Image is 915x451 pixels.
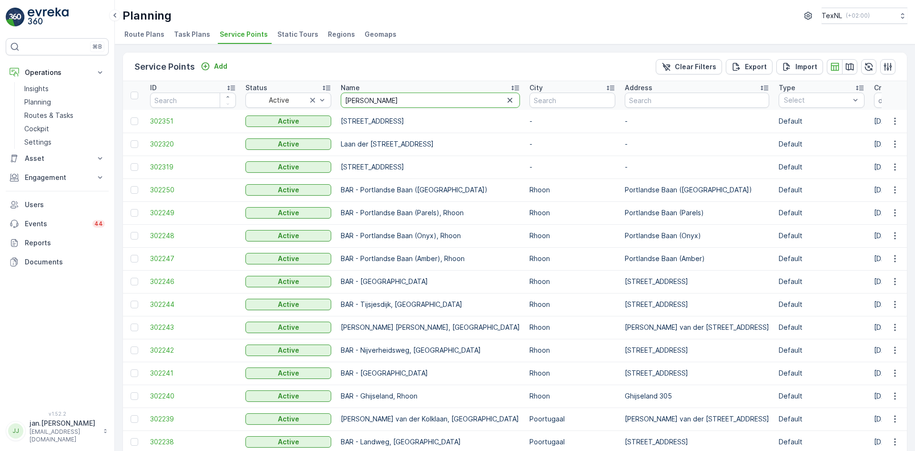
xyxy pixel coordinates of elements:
p: Planning [24,97,51,107]
p: Active [278,346,299,355]
p: Active [278,231,299,241]
p: BAR - Ghijseland, Rhoon [341,391,520,401]
p: Default [779,368,864,378]
p: Settings [24,137,51,147]
a: Documents [6,252,109,272]
p: Name [341,83,360,93]
button: Active [245,138,331,150]
p: [PERSON_NAME] [PERSON_NAME], [GEOGRAPHIC_DATA] [341,323,520,332]
a: 302351 [150,116,236,126]
a: 302247 [150,254,236,263]
p: Poortugaal [529,437,615,447]
p: Active [278,368,299,378]
p: Default [779,300,864,309]
button: Asset [6,149,109,168]
a: 302319 [150,162,236,172]
div: Toggle Row Selected [131,278,138,285]
input: Search [529,93,615,108]
p: Default [779,231,864,241]
button: Active [245,322,331,333]
button: Active [245,413,331,425]
a: 302248 [150,231,236,241]
span: 302243 [150,323,236,332]
p: [STREET_ADDRESS] [625,300,769,309]
p: Active [278,437,299,447]
p: ⌘B [92,43,102,51]
p: Type [779,83,795,93]
p: Rhoon [529,300,615,309]
p: Status [245,83,267,93]
p: Default [779,414,864,424]
p: Default [779,323,864,332]
p: Routes & Tasks [24,111,73,120]
a: 302250 [150,185,236,195]
button: Active [245,207,331,219]
p: Active [278,300,299,309]
a: 302246 [150,277,236,286]
p: Rhoon [529,277,615,286]
p: Active [278,414,299,424]
a: 302239 [150,414,236,424]
p: Rhoon [529,185,615,195]
p: Rhoon [529,391,615,401]
p: [PERSON_NAME] van der [STREET_ADDRESS] [625,414,769,424]
a: Insights [20,82,109,95]
div: Toggle Row Selected [131,369,138,377]
button: Active [245,345,331,356]
p: [STREET_ADDRESS] [341,162,520,172]
p: Laan der [STREET_ADDRESS] [341,139,520,149]
p: Default [779,116,864,126]
div: Toggle Row Selected [131,163,138,171]
div: Toggle Row Selected [131,438,138,446]
p: Default [779,254,864,263]
a: Settings [20,136,109,149]
p: Default [779,437,864,447]
p: Asset [25,154,90,163]
p: [STREET_ADDRESS] [625,346,769,355]
p: Rhoon [529,346,615,355]
p: Documents [25,257,105,267]
p: [PERSON_NAME] van der Kolklaan, [GEOGRAPHIC_DATA] [341,414,520,424]
p: BAR - Portlandse Baan ([GEOGRAPHIC_DATA]) [341,185,520,195]
p: ( +02:00 ) [846,12,870,20]
span: 302242 [150,346,236,355]
button: Export [726,59,773,74]
p: - [529,139,615,149]
button: Active [245,276,331,287]
p: Events [25,219,87,229]
span: 302320 [150,139,236,149]
p: Active [278,323,299,332]
span: Route Plans [124,30,164,39]
a: 302244 [150,300,236,309]
p: Add [214,62,227,71]
p: Active [278,208,299,218]
p: Active [278,139,299,149]
p: - [529,116,615,126]
p: [STREET_ADDRESS] [625,368,769,378]
p: Insights [24,84,49,94]
a: Routes & Tasks [20,109,109,122]
p: Portlandse Baan (Amber) [625,254,769,263]
span: Geomaps [365,30,396,39]
img: logo [6,8,25,27]
p: Portlandse Baan (Onyx) [625,231,769,241]
a: 302249 [150,208,236,218]
span: Regions [328,30,355,39]
p: - [625,162,769,172]
button: Engagement [6,168,109,187]
div: Toggle Row Selected [131,392,138,400]
p: Engagement [25,173,90,182]
p: BAR - Portlandse Baan (Amber), Rhoon [341,254,520,263]
a: 302241 [150,368,236,378]
p: - [625,116,769,126]
input: Search [341,93,520,108]
a: Cockpit [20,122,109,136]
p: Default [779,346,864,355]
div: Toggle Row Selected [131,232,138,240]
